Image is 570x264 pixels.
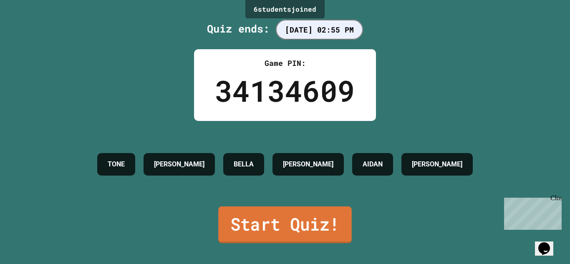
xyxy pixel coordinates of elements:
[215,58,355,69] div: Game PIN:
[207,21,363,37] div: Quiz ends:
[412,159,462,169] h4: [PERSON_NAME]
[276,20,363,40] span: [DATE] 02:55 PM
[363,159,383,169] h4: AIDAN
[215,69,355,113] div: 34134609
[283,159,333,169] h4: [PERSON_NAME]
[218,206,352,243] a: Start Quiz!
[234,159,254,169] h4: BELLA
[154,159,204,169] h4: [PERSON_NAME]
[3,3,58,53] div: Chat with us now!Close
[108,159,125,169] h4: TONE
[501,194,562,230] iframe: chat widget
[535,231,562,256] iframe: chat widget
